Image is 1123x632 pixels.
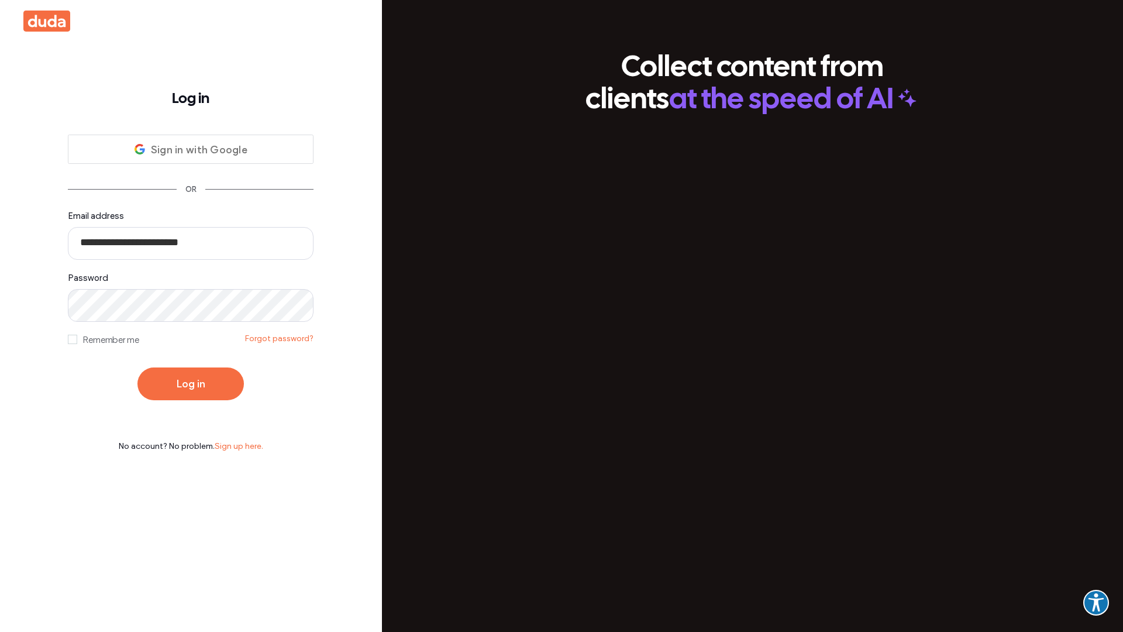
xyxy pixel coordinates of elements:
[137,367,244,400] button: Log in
[68,441,314,452] div: No account? No problem.
[580,52,925,116] div: Collect content from clients
[1083,590,1109,618] aside: Accessibility Help Desk
[1083,590,1109,616] button: Explore your accessibility options
[68,270,314,322] label: Password
[68,227,314,260] input: Email address
[68,289,314,322] input: Password
[245,332,314,345] a: Forgot password?
[68,208,314,260] label: Email address
[68,334,139,347] label: Remember me
[669,84,894,116] span: at the speed of AI
[215,441,263,451] a: Sign up here.
[68,88,314,111] h1: Log in
[68,135,314,164] a: Sign in with Google
[177,185,206,194] div: OR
